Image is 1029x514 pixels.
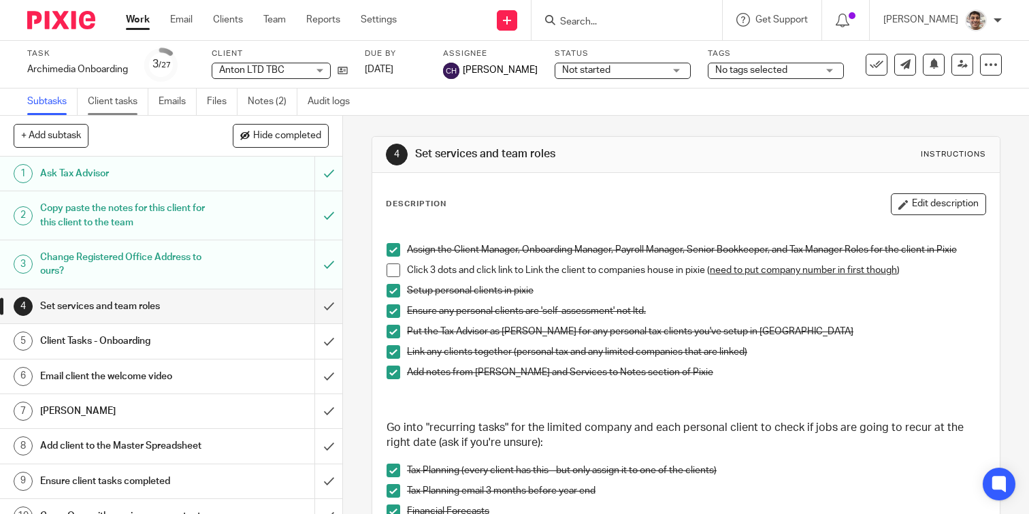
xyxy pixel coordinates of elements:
[27,63,128,76] div: Archimedia Onboarding
[921,149,986,160] div: Instructions
[14,402,33,421] div: 7
[407,325,985,338] p: Put the Tax Advisor as [PERSON_NAME] for any personal tax clients you've setup in [GEOGRAPHIC_DATA]
[248,89,297,115] a: Notes (2)
[40,198,214,233] h1: Copy paste the notes for this client for this client to the team
[14,472,33,491] div: 9
[40,436,214,456] h1: Add client to the Master Spreadsheet
[306,13,340,27] a: Reports
[883,13,958,27] p: [PERSON_NAME]
[14,297,33,316] div: 4
[170,13,193,27] a: Email
[965,10,987,31] img: PXL_20240409_141816916.jpg
[14,124,88,147] button: + Add subtask
[559,16,681,29] input: Search
[14,367,33,386] div: 6
[443,48,538,59] label: Assignee
[40,366,214,387] h1: Email client the welcome video
[212,48,348,59] label: Client
[365,65,393,74] span: [DATE]
[14,255,33,274] div: 3
[253,131,321,142] span: Hide completed
[40,471,214,492] h1: Ensure client tasks completed
[40,296,214,317] h1: Set services and team roles
[407,464,985,477] p: Tax Planning (every client has this - but only assign it to one of the clients)
[213,13,243,27] a: Clients
[207,89,238,115] a: Files
[407,345,985,359] p: Link any clients together (personal tax and any limited companies that are linked)
[263,13,286,27] a: Team
[710,266,897,275] u: need to put company number in first though
[365,48,426,59] label: Due by
[159,61,171,69] small: /27
[40,163,214,184] h1: Ask Tax Advisor
[463,63,538,77] span: [PERSON_NAME]
[40,401,214,421] h1: [PERSON_NAME]
[407,263,985,277] p: Click 3 dots and click link to Link the client to companies house in pixie ( )
[88,89,148,115] a: Client tasks
[27,89,78,115] a: Subtasks
[27,11,95,29] img: Pixie
[14,164,33,183] div: 1
[407,484,985,498] p: Tax Planning email 3 months before year end
[126,13,150,27] a: Work
[152,57,171,72] div: 3
[715,65,787,75] span: No tags selected
[14,206,33,225] div: 2
[387,421,985,450] h3: Go into "recurring tasks" for the limited company and each personal client to check if jobs are g...
[415,147,715,161] h1: Set services and team roles
[555,48,691,59] label: Status
[407,284,985,298] p: Setup personal clients in pixie
[361,13,397,27] a: Settings
[40,331,214,351] h1: Client Tasks - Onboarding
[40,247,214,282] h1: Change Registered Office Address to ours?
[443,63,459,79] img: svg%3E
[755,15,808,25] span: Get Support
[386,199,446,210] p: Description
[233,124,329,147] button: Hide completed
[407,243,985,257] p: Assign the Client Manager, Onboarding Manager, Payroll Manager, Senior Bookkeeper, and Tax Manage...
[14,436,33,455] div: 8
[562,65,610,75] span: Not started
[308,89,360,115] a: Audit logs
[159,89,197,115] a: Emails
[407,366,985,379] p: Add notes from [PERSON_NAME] and Services to Notes section of Pixie
[407,304,985,318] p: Ensure any personal clients are 'self-assessment' not ltd.
[219,65,284,75] span: Anton LTD TBC
[14,332,33,351] div: 5
[27,48,128,59] label: Task
[891,193,986,215] button: Edit description
[708,48,844,59] label: Tags
[386,144,408,165] div: 4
